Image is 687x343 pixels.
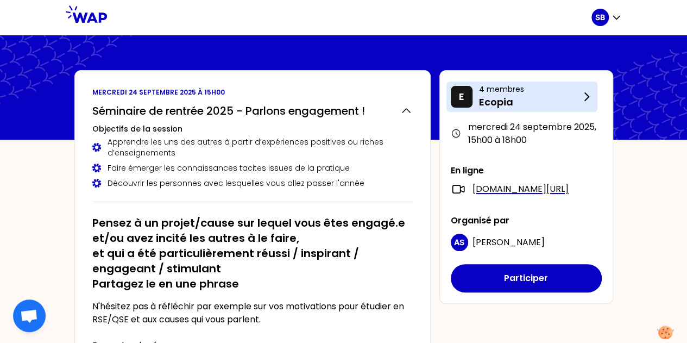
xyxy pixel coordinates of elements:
[13,300,46,332] div: Ouvrir le chat
[591,9,622,26] button: SB
[451,264,602,292] button: Participer
[92,136,413,158] div: Apprendre les uns des autres à partir d’expériences positives ou riches d’enseignements
[92,178,413,189] div: Découvrir les personnes avec lesquelles vous allez passer l'année
[92,103,365,119] h2: Séminaire de rentrée 2025 - Parlons engagement !
[92,123,413,134] h3: Objectifs de la session
[451,214,602,227] p: Organisé par
[92,215,413,291] h2: Pensez à un projet/cause sur lequel vous êtes engagé.e et/ou avez incité les autres à le faire, e...
[451,164,602,177] p: En ligne
[595,12,605,23] p: SB
[479,95,580,110] p: Ecopia
[472,183,569,196] a: [DOMAIN_NAME][URL]
[92,103,413,119] button: Séminaire de rentrée 2025 - Parlons engagement !
[92,163,413,173] div: Faire émerger les connaissances tacites issues de la pratique
[454,237,464,248] p: AS
[479,84,580,95] p: 4 membres
[459,89,464,104] p: E
[451,121,602,147] div: mercredi 24 septembre 2025 , 15h00 à 18h00
[472,236,545,248] span: [PERSON_NAME]
[92,88,413,97] p: mercredi 24 septembre 2025 à 15h00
